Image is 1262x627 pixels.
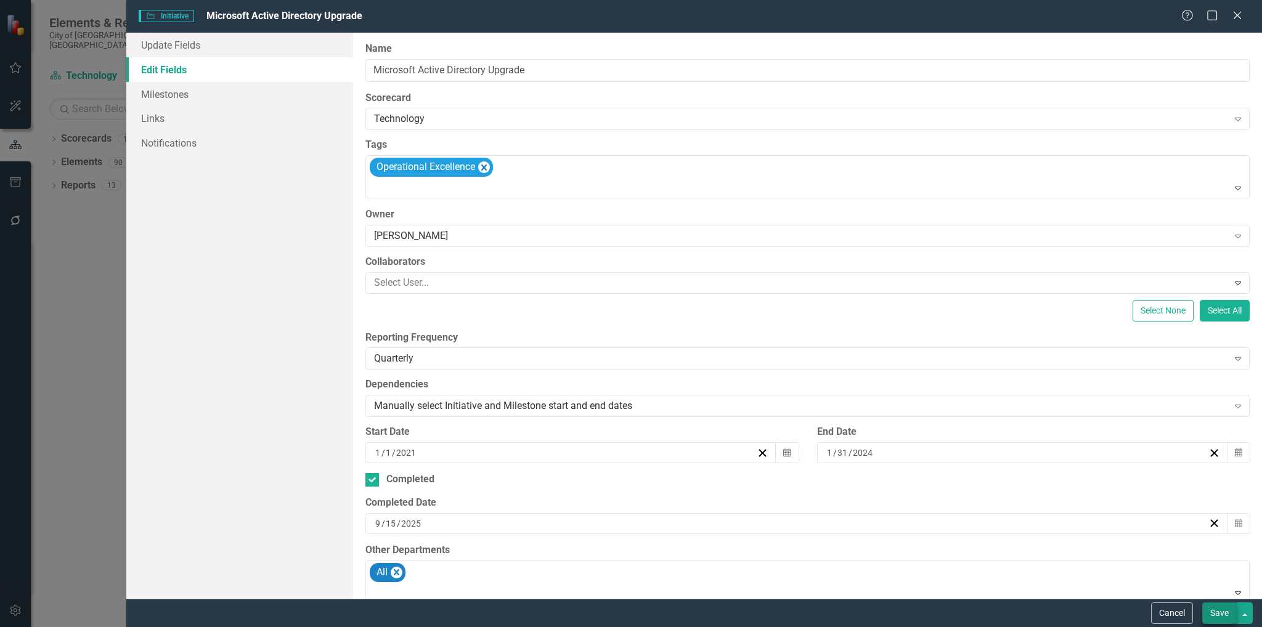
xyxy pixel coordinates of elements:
span: Initiative [139,10,194,22]
button: Select None [1133,300,1194,322]
span: / [833,447,837,458]
div: Technology [374,112,1227,126]
button: Save [1202,602,1237,624]
span: / [392,447,396,458]
a: Milestones [126,82,354,107]
label: Owner [365,208,1250,222]
label: Dependencies [365,378,1250,392]
div: Quarterly [374,352,1227,366]
button: Cancel [1151,602,1193,624]
label: Reporting Frequency [365,331,1250,345]
div: Start Date [365,425,798,439]
div: Completed [386,472,434,487]
div: All [373,564,389,581]
div: Remove [object Object] [478,161,490,173]
span: / [381,447,385,458]
label: Tags [365,138,1250,152]
div: End Date [817,425,1250,439]
span: Microsoft Active Directory Upgrade [206,10,362,22]
a: Links [126,106,354,131]
a: Update Fields [126,33,354,57]
label: Collaborators [365,255,1250,269]
span: Operational Excellence [377,161,475,172]
a: Notifications [126,131,354,155]
input: Initiative Name [365,59,1250,82]
span: / [849,447,852,458]
div: [PERSON_NAME] [374,229,1227,243]
span: / [381,518,385,529]
label: Scorecard [365,91,1250,105]
button: Select All [1200,300,1250,322]
a: Edit Fields [126,57,354,82]
div: Completed Date [365,496,1250,510]
div: Remove All [391,567,402,578]
span: / [397,518,401,529]
div: Manually select Initiative and Milestone start and end dates [374,399,1227,413]
label: Other Departments [365,543,1250,557]
label: Name [365,42,1250,56]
